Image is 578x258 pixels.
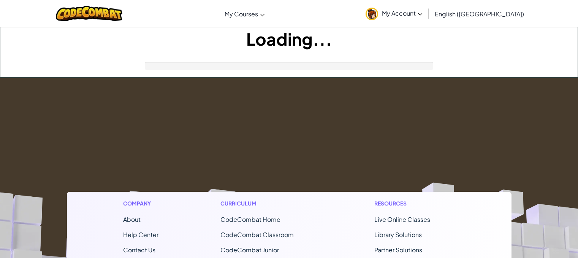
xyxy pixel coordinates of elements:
a: Library Solutions [374,231,422,239]
span: English ([GEOGRAPHIC_DATA]) [435,10,524,18]
a: Partner Solutions [374,246,422,254]
h1: Loading... [0,27,578,51]
a: Live Online Classes [374,215,430,223]
a: About [123,215,141,223]
a: My Account [362,2,426,25]
span: Contact Us [123,246,155,254]
span: CodeCombat Home [220,215,280,223]
a: English ([GEOGRAPHIC_DATA]) [431,3,528,24]
a: CodeCombat Junior [220,246,279,254]
a: Help Center [123,231,158,239]
h1: Resources [374,199,455,207]
img: avatar [366,8,378,20]
span: My Account [382,9,423,17]
img: CodeCombat logo [56,6,122,21]
a: CodeCombat Classroom [220,231,294,239]
a: My Courses [221,3,269,24]
h1: Curriculum [220,199,312,207]
h1: Company [123,199,158,207]
span: My Courses [225,10,258,18]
